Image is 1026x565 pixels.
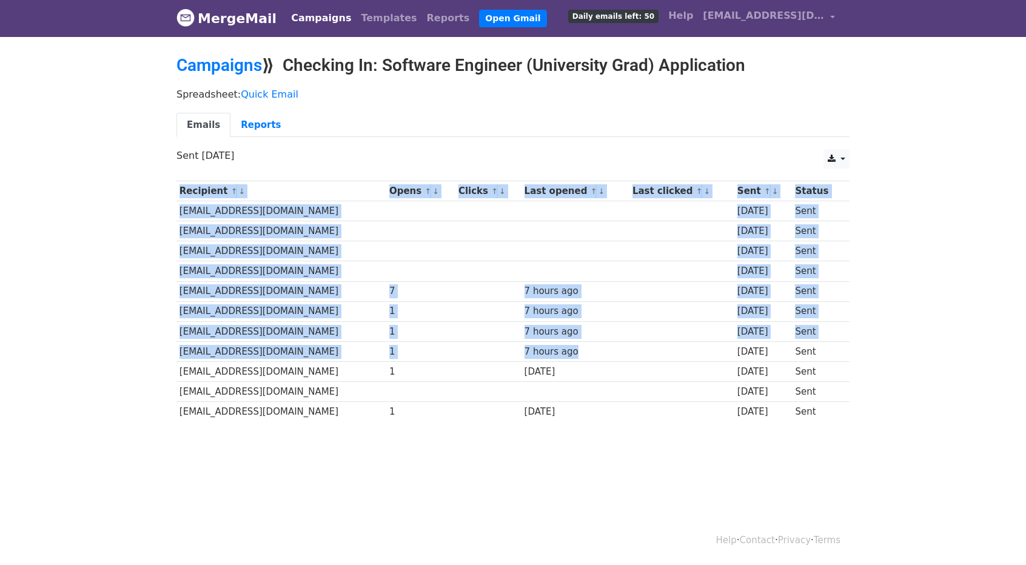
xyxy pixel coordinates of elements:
[793,321,842,341] td: Sent
[965,507,1026,565] iframe: Chat Widget
[703,187,710,196] a: ↓
[716,535,737,546] a: Help
[455,181,521,201] th: Clicks
[563,4,663,28] a: Daily emails left: 50
[734,181,793,201] th: Sent
[737,304,790,318] div: [DATE]
[737,345,790,359] div: [DATE]
[737,284,790,298] div: [DATE]
[389,365,452,379] div: 1
[424,187,431,196] a: ↑
[703,8,824,23] span: [EMAIL_ADDRESS][DOMAIN_NAME]
[793,402,842,422] td: Sent
[499,187,506,196] a: ↓
[176,281,386,301] td: [EMAIL_ADDRESS][DOMAIN_NAME]
[737,405,790,419] div: [DATE]
[793,221,842,241] td: Sent
[176,55,850,76] h2: ⟫ Checking In: Software Engineer (University Grad) Application
[737,264,790,278] div: [DATE]
[176,181,386,201] th: Recipient
[238,187,245,196] a: ↓
[737,204,790,218] div: [DATE]
[176,321,386,341] td: [EMAIL_ADDRESS][DOMAIN_NAME]
[525,284,627,298] div: 7 hours ago
[176,301,386,321] td: [EMAIL_ADDRESS][DOMAIN_NAME]
[231,187,238,196] a: ↑
[230,113,291,138] a: Reports
[176,221,386,241] td: [EMAIL_ADDRESS][DOMAIN_NAME]
[176,8,195,27] img: MergeMail logo
[176,113,230,138] a: Emails
[591,187,597,196] a: ↑
[696,187,703,196] a: ↑
[793,261,842,281] td: Sent
[521,181,629,201] th: Last opened
[629,181,734,201] th: Last clicked
[525,405,627,419] div: [DATE]
[176,149,850,162] p: Sent [DATE]
[176,5,277,31] a: MergeMail
[737,385,790,399] div: [DATE]
[737,224,790,238] div: [DATE]
[389,284,452,298] div: 7
[176,402,386,422] td: [EMAIL_ADDRESS][DOMAIN_NAME]
[814,535,840,546] a: Terms
[491,187,498,196] a: ↑
[176,382,386,402] td: [EMAIL_ADDRESS][DOMAIN_NAME]
[793,382,842,402] td: Sent
[793,201,842,221] td: Sent
[356,6,421,30] a: Templates
[764,187,771,196] a: ↑
[793,301,842,321] td: Sent
[389,405,452,419] div: 1
[778,535,811,546] a: Privacy
[525,345,627,359] div: 7 hours ago
[525,325,627,339] div: 7 hours ago
[176,241,386,261] td: [EMAIL_ADDRESS][DOMAIN_NAME]
[568,10,659,23] span: Daily emails left: 50
[737,325,790,339] div: [DATE]
[793,281,842,301] td: Sent
[772,187,779,196] a: ↓
[432,187,439,196] a: ↓
[176,361,386,381] td: [EMAIL_ADDRESS][DOMAIN_NAME]
[176,261,386,281] td: [EMAIL_ADDRESS][DOMAIN_NAME]
[740,535,775,546] a: Contact
[793,341,842,361] td: Sent
[698,4,840,32] a: [EMAIL_ADDRESS][DOMAIN_NAME]
[386,181,455,201] th: Opens
[422,6,475,30] a: Reports
[176,201,386,221] td: [EMAIL_ADDRESS][DOMAIN_NAME]
[479,10,546,27] a: Open Gmail
[737,365,790,379] div: [DATE]
[598,187,605,196] a: ↓
[389,304,452,318] div: 1
[286,6,356,30] a: Campaigns
[389,345,452,359] div: 1
[793,181,842,201] th: Status
[176,55,262,75] a: Campaigns
[389,325,452,339] div: 1
[176,341,386,361] td: [EMAIL_ADDRESS][DOMAIN_NAME]
[525,365,627,379] div: [DATE]
[176,88,850,101] p: Spreadsheet:
[737,244,790,258] div: [DATE]
[525,304,627,318] div: 7 hours ago
[793,361,842,381] td: Sent
[663,4,698,28] a: Help
[241,89,298,100] a: Quick Email
[793,241,842,261] td: Sent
